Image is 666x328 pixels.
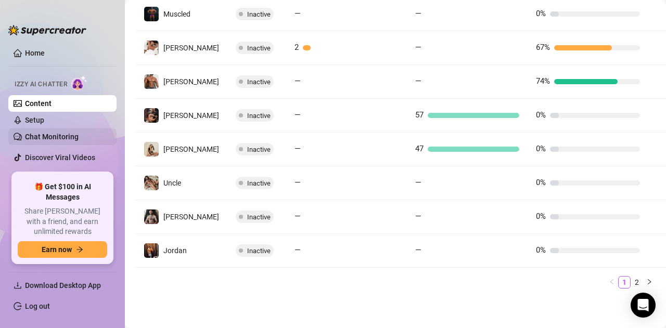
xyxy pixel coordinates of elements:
span: Inactive [247,78,271,86]
span: download [14,281,22,290]
span: [PERSON_NAME] [163,44,219,52]
span: — [294,178,301,187]
li: 2 [631,276,643,288]
a: 2 [631,277,643,288]
span: — [294,144,301,153]
span: 0% [536,178,546,187]
span: — [294,212,301,221]
span: — [415,245,421,255]
img: logo-BBDzfeDw.svg [8,25,86,35]
img: David [144,74,159,89]
span: 0% [536,245,546,255]
span: [PERSON_NAME] [163,145,219,153]
span: Inactive [247,10,271,18]
a: Log out [25,302,50,310]
span: Earn now [42,245,72,254]
span: Muscled [163,10,190,18]
span: 0% [536,212,546,221]
span: 0% [536,110,546,120]
a: Content [25,99,52,108]
a: 1 [619,277,630,288]
span: [PERSON_NAME] [163,111,219,120]
span: — [294,245,301,255]
span: right [646,279,652,285]
span: [PERSON_NAME] [163,213,219,221]
img: Carol [144,142,159,156]
span: Inactive [247,213,271,221]
span: 2 [294,43,299,52]
span: Inactive [247,44,271,52]
span: 🎁 Get $100 in AI Messages [18,182,107,202]
button: Earn nowarrow-right [18,241,107,258]
span: 0% [536,9,546,18]
span: — [415,43,421,52]
span: 0% [536,144,546,153]
li: 1 [618,276,631,288]
span: — [415,9,421,18]
img: Muscled [144,7,159,21]
span: Download Desktop App [25,281,101,290]
span: left [609,279,615,285]
img: AI Chatter [71,75,87,90]
img: Jordan [144,243,159,258]
span: — [294,76,301,86]
li: Next Page [643,276,656,288]
span: 47 [415,144,424,153]
button: left [606,276,618,288]
span: — [415,178,421,187]
span: 57 [415,110,424,120]
span: [PERSON_NAME] [163,77,219,86]
span: — [294,110,301,120]
img: Tyler [144,108,159,123]
span: Inactive [247,247,271,255]
a: Setup [25,116,44,124]
span: Jordan [163,246,187,255]
span: Inactive [247,112,271,120]
span: Uncle [163,179,181,187]
span: 67% [536,43,550,52]
button: right [643,276,656,288]
span: Share [PERSON_NAME] with a friend, and earn unlimited rewards [18,206,107,237]
span: 74% [536,76,550,86]
span: — [415,76,421,86]
img: Marcus [144,209,159,224]
img: Jake [144,41,159,55]
span: — [294,9,301,18]
div: Open Intercom Messenger [631,293,656,318]
img: Uncle [144,176,159,190]
span: — [415,212,421,221]
a: Discover Viral Videos [25,153,95,162]
a: Home [25,49,45,57]
span: Inactive [247,146,271,153]
span: Izzy AI Chatter [15,80,67,89]
a: Chat Monitoring [25,133,79,141]
li: Previous Page [606,276,618,288]
span: Inactive [247,179,271,187]
span: arrow-right [76,246,83,253]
